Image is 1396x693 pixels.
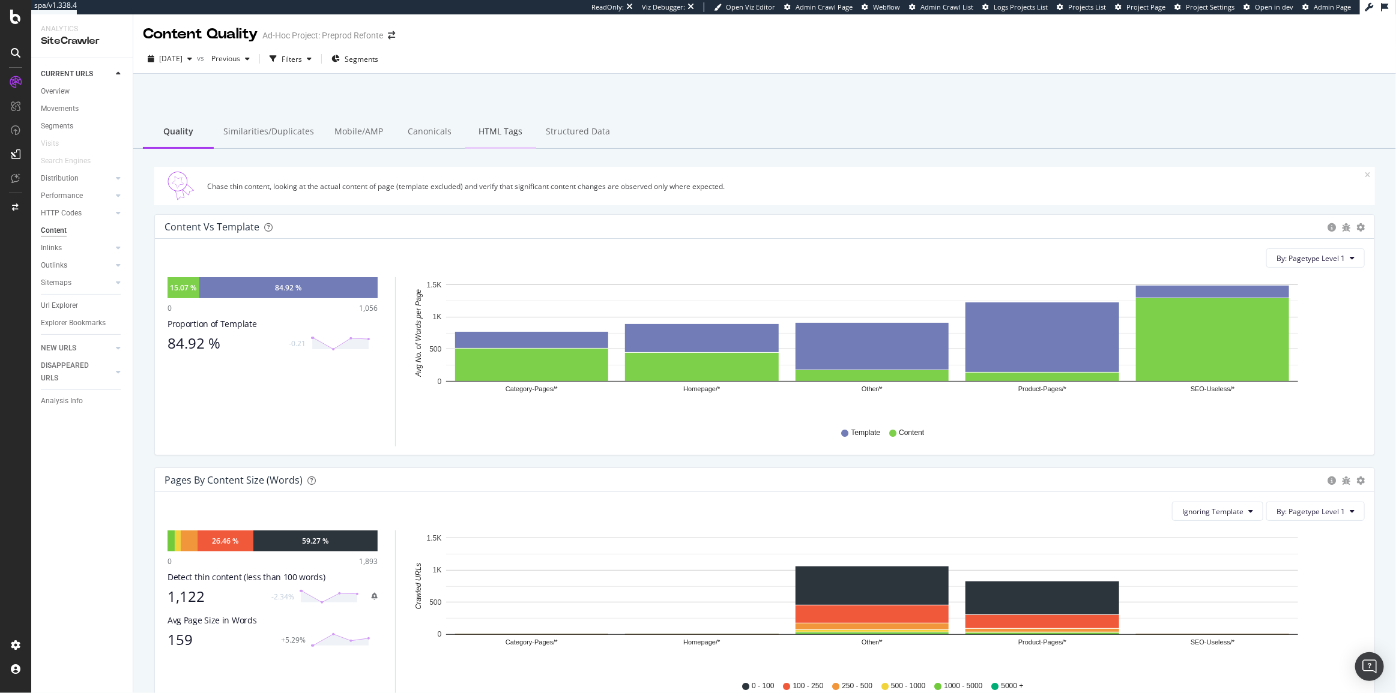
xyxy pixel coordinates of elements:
div: bug [1342,476,1350,485]
button: By: Pagetype Level 1 [1266,248,1365,268]
span: vs [197,53,207,63]
a: Project Page [1115,2,1165,12]
div: Sitemaps [41,277,71,289]
a: Inlinks [41,242,112,254]
a: Admin Crawl Page [784,2,853,12]
text: Category-Pages/* [506,386,558,393]
div: circle-info [1328,223,1336,232]
div: Search Engines [41,155,91,167]
div: NEW URLS [41,342,76,355]
a: Outlinks [41,259,112,272]
div: Inlinks [41,242,62,254]
div: 0 [168,556,172,566]
svg: A chart. [410,530,1357,670]
button: Segments [327,49,383,68]
span: 100 - 250 [793,681,824,691]
a: Projects List [1057,2,1106,12]
div: +5.29% [281,635,306,645]
span: 0 - 100 [752,681,774,691]
div: 1,893 [359,556,378,566]
span: Ignoring Template [1182,506,1243,517]
span: By: Pagetype Level 1 [1277,506,1345,517]
span: Project Settings [1186,2,1234,11]
a: NEW URLS [41,342,112,355]
div: A chart. [410,277,1357,416]
span: By: Pagetype Level 1 [1277,253,1345,263]
div: Viz Debugger: [642,2,685,12]
span: Content [899,428,924,438]
div: Url Explorer [41,299,78,312]
text: 0 [438,631,442,639]
div: Visits [41,137,59,150]
a: DISAPPEARED URLS [41,359,112,385]
div: Explorer Bookmarks [41,317,106,329]
div: Distribution [41,172,79,185]
div: Analysis Info [41,395,83,407]
text: 1K [433,566,442,575]
a: Sitemaps [41,277,112,289]
div: 26.46 % [212,536,238,546]
button: [DATE] [143,49,197,68]
div: Detect thin content (less than 100 words) [168,571,378,583]
span: Webflow [873,2,900,11]
div: 1,122 [168,588,264,605]
div: Content vs Template [165,221,259,233]
text: Product-Pages/* [1018,386,1067,393]
text: 1K [433,313,442,322]
div: HTML Tags [465,116,536,149]
div: Canonicals [394,116,465,149]
span: Logs Projects List [994,2,1048,11]
div: Structured Data [536,116,620,149]
div: 0 [168,303,172,313]
div: 84.92 % [275,283,301,293]
div: DISAPPEARED URLS [41,359,101,385]
span: Open in dev [1255,2,1293,11]
div: Content Quality [143,24,258,44]
div: HTTP Codes [41,207,82,220]
a: Open in dev [1243,2,1293,12]
button: Ignoring Template [1172,502,1263,521]
text: 500 [429,598,441,607]
a: Open Viz Editor [714,2,775,12]
div: Performance [41,190,83,202]
div: 1,056 [359,303,378,313]
a: Content [41,224,124,237]
a: Overview [41,85,124,98]
div: 84.92 % [168,335,282,352]
a: Webflow [862,2,900,12]
text: 500 [429,345,441,353]
a: Analysis Info [41,395,124,407]
div: Content [41,224,67,237]
text: Other/* [862,386,883,393]
a: Admin Page [1302,2,1351,12]
button: By: Pagetype Level 1 [1266,502,1365,521]
img: Quality [159,172,202,200]
a: Explorer Bookmarks [41,317,124,329]
a: HTTP Codes [41,207,112,220]
a: Project Settings [1174,2,1234,12]
text: SEO-Useless/* [1191,386,1235,393]
div: -0.21 [289,338,306,349]
div: Pages by Content Size (Words) [165,474,303,486]
span: Admin Crawl Page [796,2,853,11]
a: Admin Crawl List [909,2,973,12]
div: Similarities/Duplicates [214,116,324,149]
div: Movements [41,103,79,115]
text: Other/* [862,639,883,646]
a: CURRENT URLS [41,68,112,80]
div: ReadOnly: [591,2,624,12]
text: SEO-Useless/* [1191,639,1235,646]
span: 250 - 500 [842,681,872,691]
span: 1000 - 5000 [944,681,983,691]
a: Visits [41,137,71,150]
div: Outlinks [41,259,67,272]
div: Filters [282,54,302,64]
text: Homepage/* [683,386,721,393]
span: Admin Crawl List [920,2,973,11]
text: 1.5K [427,281,442,289]
div: bug [1342,223,1350,232]
text: 0 [438,377,442,386]
text: Crawled URLs [414,563,423,610]
div: Quality [143,116,214,149]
